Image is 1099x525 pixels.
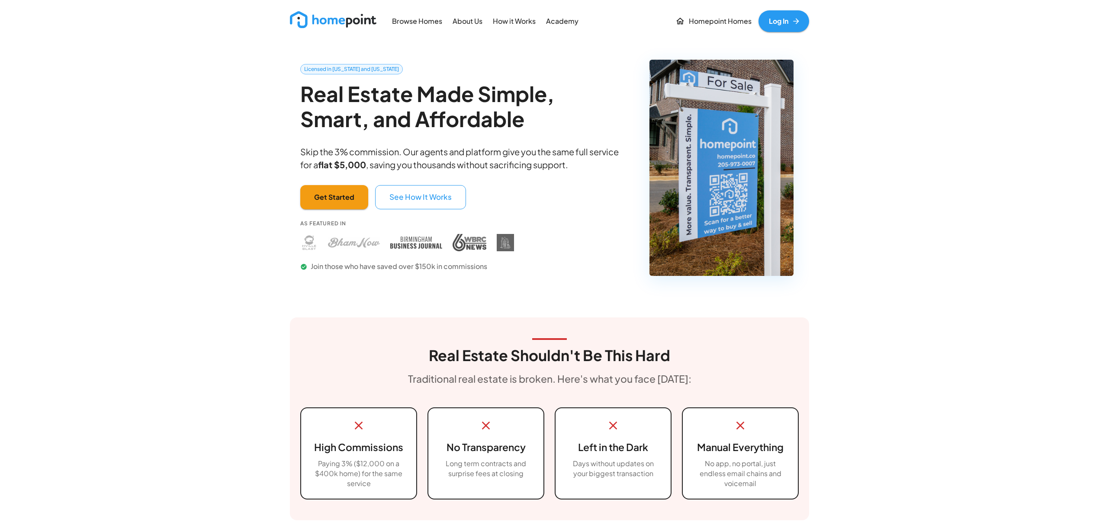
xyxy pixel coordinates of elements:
p: Skip the 3% commission. Our agents and platform give you the same full service for a , saving you... [300,145,627,171]
h3: Real Estate Shouldn't Be This Hard [429,347,670,364]
img: new_logo_light.png [290,11,376,28]
img: WBRC press coverage - Homepoint featured in WBRC [453,234,486,251]
a: Licensed in [US_STATE] and [US_STATE] [300,64,403,74]
p: As Featured In [300,220,514,227]
a: Academy [543,11,582,31]
p: Homepoint Homes [689,16,752,26]
img: Homepoint real estate for sale sign - Licensed brokerage in Alabama and Tennessee [649,60,794,276]
p: No app, no portal, just endless email chains and voicemail [693,459,787,489]
a: Homepoint Homes [672,10,755,32]
h6: Traditional real estate is broken. Here's what you face [DATE]: [408,371,691,387]
img: DIY Homebuyers Academy press coverage - Homepoint featured in DIY Homebuyers Academy [497,234,514,251]
h6: Manual Everything [693,439,787,455]
p: How it Works [493,16,536,26]
b: flat $5,000 [318,159,366,170]
button: See How It Works [375,185,466,209]
img: Birmingham Business Journal press coverage - Homepoint featured in Birmingham Business Journal [390,234,442,251]
h2: Real Estate Made Simple, Smart, and Affordable [300,81,627,131]
p: Browse Homes [392,16,442,26]
p: Paying 3% ($12,000 on a $400k home) for the same service [312,459,406,489]
a: Browse Homes [389,11,446,31]
a: Log In [758,10,809,32]
h6: High Commissions [312,439,406,455]
h6: No Transparency [439,439,533,455]
a: About Us [449,11,486,31]
button: Get Started [300,185,368,209]
img: Bham Now press coverage - Homepoint featured in Bham Now [328,234,380,251]
span: Licensed in [US_STATE] and [US_STATE] [301,65,402,73]
p: Long term contracts and surprise fees at closing [439,459,533,479]
p: Join those who have saved over $150k in commissions [300,262,514,272]
img: Huntsville Blast press coverage - Homepoint featured in Huntsville Blast [300,234,318,251]
p: About Us [453,16,482,26]
p: Academy [546,16,578,26]
h6: Left in the Dark [566,439,660,455]
a: How it Works [489,11,539,31]
p: Days without updates on your biggest transaction [566,459,660,479]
